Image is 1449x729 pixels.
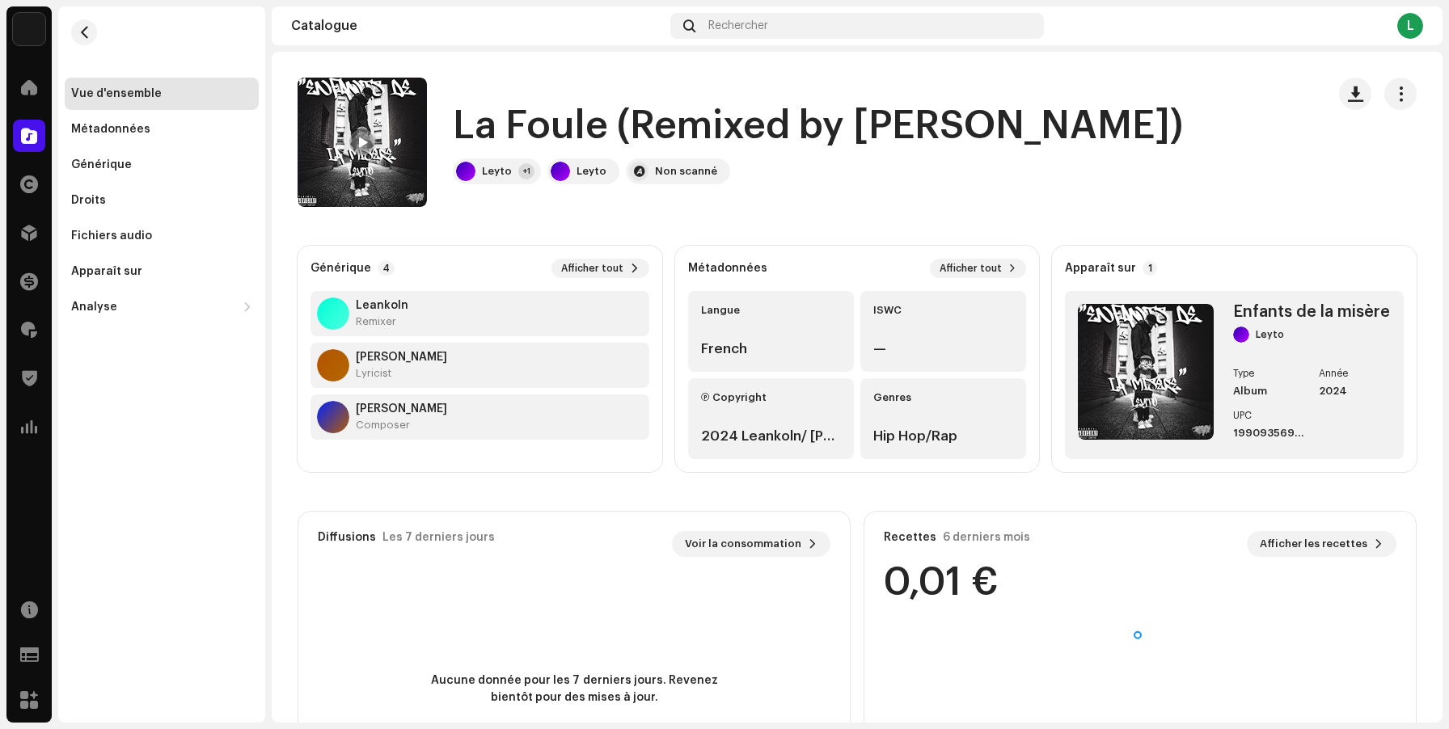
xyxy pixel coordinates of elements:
[356,299,408,312] strong: Leankoln
[873,304,1013,317] div: ISWC
[930,259,1026,278] button: Afficher tout
[356,315,408,328] div: Remixer
[1233,385,1305,398] div: Album
[71,301,117,314] div: Analyse
[1260,528,1367,560] span: Afficher les recettes
[1233,369,1305,378] div: Type
[453,100,1183,152] h1: La Foule (Remixed by Leankoln)
[429,672,720,706] span: Aucune donnée pour les 7 derniers jours. Revenez bientôt pour des mises à jour.
[298,78,427,207] img: 9f4af646-d4b8-459e-b9c5-db394807b702
[1319,369,1391,378] div: Année
[1247,531,1396,557] button: Afficher les recettes
[1397,13,1423,39] div: L
[1233,304,1391,320] div: Enfants de la misère
[291,19,664,32] div: Catalogue
[1065,262,1136,275] strong: Apparaît sur
[1319,385,1391,398] div: 2024
[551,259,649,278] button: Afficher tout
[701,339,841,359] div: French
[310,262,371,275] strong: Générique
[71,265,142,278] div: Apparaît sur
[71,194,106,207] div: Droits
[65,184,259,217] re-m-nav-item: Droits
[577,165,606,178] div: Leyto
[356,419,447,432] div: Composer
[701,391,841,404] div: Ⓟ Copyright
[1233,427,1305,440] div: 199093569348
[356,351,447,364] strong: Lucas MOREAU
[873,339,1013,359] div: —
[943,531,1030,544] div: 6 derniers mois
[71,87,162,100] div: Vue d'ensemble
[1233,411,1305,420] div: UPC
[71,123,150,136] div: Métadonnées
[65,113,259,145] re-m-nav-item: Métadonnées
[482,165,512,178] div: Leyto
[873,427,1013,446] div: Hip Hop/Rap
[655,165,717,178] div: Non scanné
[561,262,623,275] span: Afficher tout
[65,78,259,110] re-m-nav-item: Vue d'ensemble
[65,255,259,288] re-m-nav-item: Apparaît sur
[873,391,1013,404] div: Genres
[688,262,767,275] strong: Métadonnées
[518,163,534,179] div: +1
[708,19,768,32] span: Rechercher
[65,220,259,252] re-m-nav-item: Fichiers audio
[318,531,376,544] div: Diffusions
[1078,304,1214,440] img: 9f4af646-d4b8-459e-b9c5-db394807b702
[884,531,936,544] div: Recettes
[382,531,495,544] div: Les 7 derniers jours
[71,230,152,242] div: Fichiers audio
[356,367,447,380] div: Lyricist
[1143,261,1157,276] p-badge: 1
[940,262,1002,275] span: Afficher tout
[65,149,259,181] re-m-nav-item: Générique
[378,261,395,276] p-badge: 4
[65,291,259,323] re-m-nav-dropdown: Analyse
[71,158,132,171] div: Générique
[701,304,841,317] div: Langue
[701,427,841,446] div: 2024 Leankoln/ [PERSON_NAME] / 9tyseven beats / [PERSON_NAME] / 3 AM / YounesBeats / Ojeez Beats ...
[672,531,830,557] button: Voir la consommation
[13,13,45,45] img: 767b8677-5a56-4b46-abab-1c5a2eb5366a
[356,402,447,415] strong: Aaron RUTHERFORD
[1256,328,1284,341] div: Leyto
[685,528,801,560] span: Voir la consommation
